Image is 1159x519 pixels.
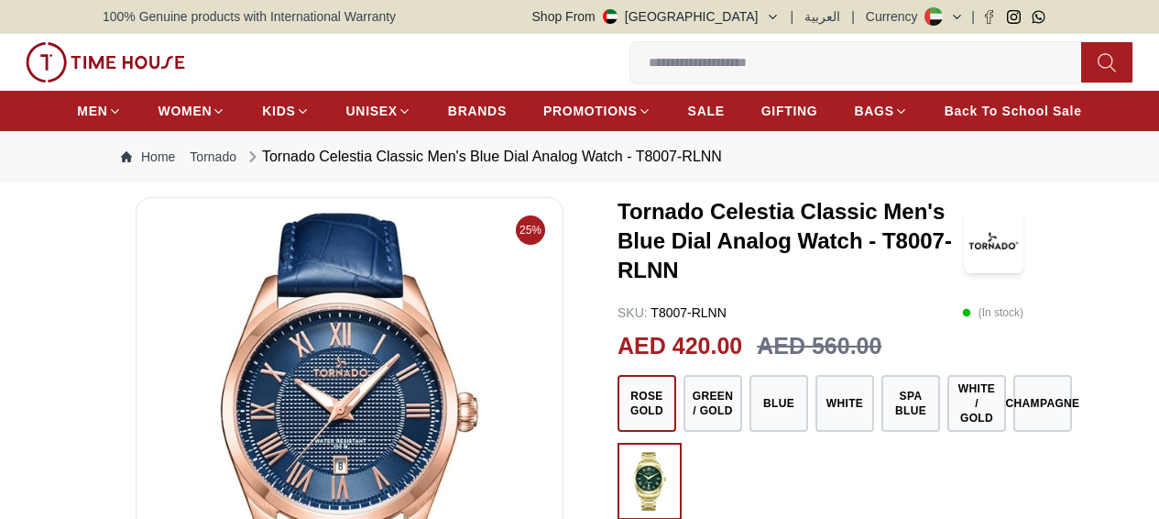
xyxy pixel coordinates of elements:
[749,375,808,432] button: Blue
[244,146,722,168] div: Tornado Celestia Classic Men's Blue Dial Analog Watch - T8007-RLNN
[262,102,295,120] span: KIDS
[346,102,398,120] span: UNISEX
[791,7,794,26] span: |
[103,7,396,26] span: 100% Genuine products with International Warranty
[121,148,175,166] a: Home
[1032,10,1045,24] a: Whatsapp
[1013,375,1072,432] button: Champagne
[804,7,840,26] button: العربية
[262,94,309,127] a: KIDS
[532,7,780,26] button: Shop From[GEOGRAPHIC_DATA]
[543,94,651,127] a: PROMOTIONS
[618,197,964,285] h3: Tornado Celestia Classic Men's Blue Dial Analog Watch - T8007-RLNN
[761,102,818,120] span: GIFTING
[159,94,226,127] a: WOMEN
[945,94,1082,127] a: Back To School Sale
[618,329,742,364] h2: AED 420.00
[962,304,1023,322] p: ( In stock )
[688,94,725,127] a: SALE
[683,375,742,432] button: Green / Gold
[516,215,545,245] span: 25%
[618,304,727,322] p: T8007-RLNN
[618,375,676,432] button: Rose Gold
[77,94,121,127] a: MEN
[945,102,1082,120] span: Back To School Sale
[851,7,855,26] span: |
[448,102,507,120] span: BRANDS
[971,7,975,26] span: |
[1007,10,1021,24] a: Instagram
[964,209,1023,273] img: Tornado Celestia Classic Men's Blue Dial Analog Watch - T8007-RLNN
[761,94,818,127] a: GIFTING
[346,94,411,127] a: UNISEX
[757,329,881,364] h3: AED 560.00
[190,148,236,166] a: Tornado
[26,42,185,83] img: ...
[618,305,648,320] span: SKU :
[543,102,638,120] span: PROMOTIONS
[854,102,893,120] span: BAGS
[854,94,907,127] a: BAGS
[77,102,107,120] span: MEN
[982,10,996,24] a: Facebook
[881,375,940,432] button: Spa Blue
[448,94,507,127] a: BRANDS
[159,102,213,120] span: WOMEN
[103,131,1056,182] nav: Breadcrumb
[627,452,672,511] img: ...
[866,7,925,26] div: Currency
[947,375,1006,432] button: White / Gold
[603,9,618,24] img: United Arab Emirates
[815,375,874,432] button: White
[688,102,725,120] span: SALE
